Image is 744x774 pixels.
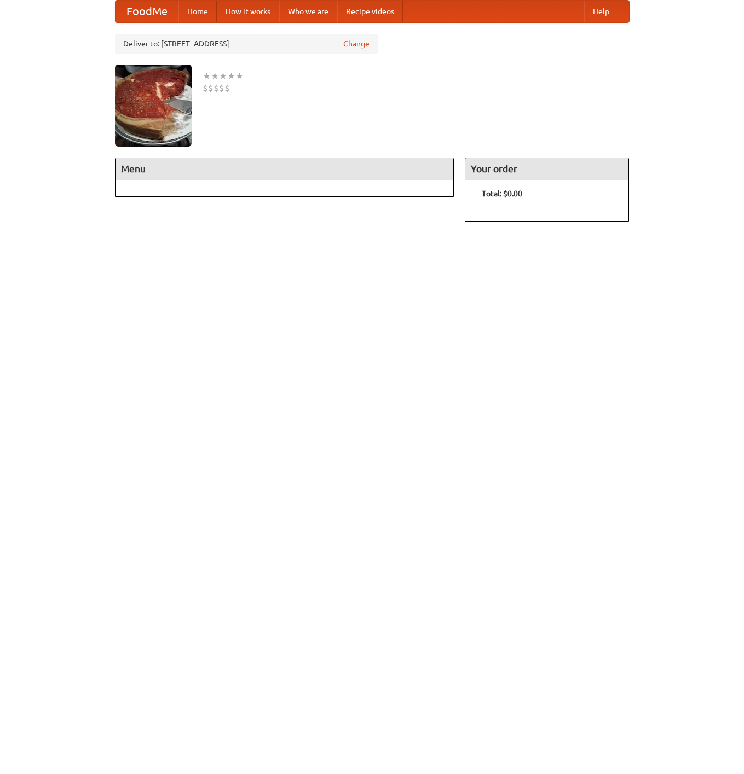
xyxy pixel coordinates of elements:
a: Home [178,1,217,22]
li: ★ [219,70,227,82]
li: ★ [203,70,211,82]
li: ★ [211,70,219,82]
a: Recipe videos [337,1,403,22]
a: Help [584,1,618,22]
h4: Your order [465,158,628,180]
h4: Menu [116,158,454,180]
b: Total: $0.00 [482,189,522,198]
li: $ [214,82,219,94]
div: Deliver to: [STREET_ADDRESS] [115,34,378,54]
li: $ [208,82,214,94]
a: FoodMe [116,1,178,22]
li: $ [219,82,224,94]
a: How it works [217,1,279,22]
a: Who we are [279,1,337,22]
a: Change [343,38,370,49]
li: ★ [227,70,235,82]
img: angular.jpg [115,65,192,147]
li: ★ [235,70,244,82]
li: $ [203,82,208,94]
li: $ [224,82,230,94]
